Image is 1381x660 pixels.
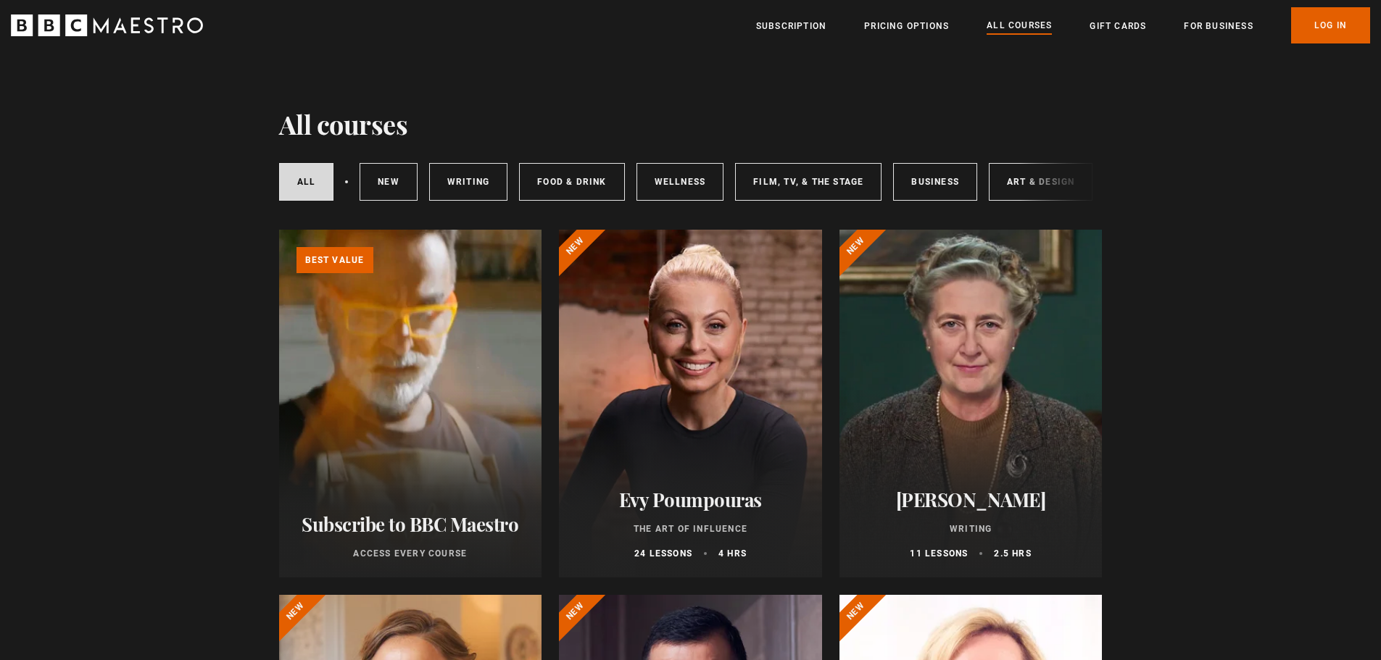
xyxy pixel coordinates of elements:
a: Pricing Options [864,19,949,33]
p: 2.5 hrs [994,547,1031,560]
a: Writing [429,163,507,201]
a: Film, TV, & The Stage [735,163,882,201]
svg: BBC Maestro [11,14,203,36]
a: Gift Cards [1090,19,1146,33]
p: 11 lessons [910,547,968,560]
a: New [360,163,418,201]
nav: Primary [756,7,1370,43]
a: All Courses [987,18,1052,34]
h2: Evy Poumpouras [576,488,805,511]
p: 24 lessons [634,547,692,560]
a: All [279,163,334,201]
a: Wellness [636,163,724,201]
a: [PERSON_NAME] Writing 11 lessons 2.5 hrs New [839,230,1103,577]
a: Food & Drink [519,163,624,201]
h1: All courses [279,109,408,139]
p: Writing [857,522,1085,535]
a: Subscription [756,19,826,33]
h2: [PERSON_NAME] [857,488,1085,511]
a: Evy Poumpouras The Art of Influence 24 lessons 4 hrs New [559,230,822,577]
p: 4 hrs [718,547,747,560]
a: Art & Design [989,163,1092,201]
a: Log In [1291,7,1370,43]
p: Best value [296,247,373,273]
a: Business [893,163,977,201]
a: For business [1184,19,1253,33]
p: The Art of Influence [576,522,805,535]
